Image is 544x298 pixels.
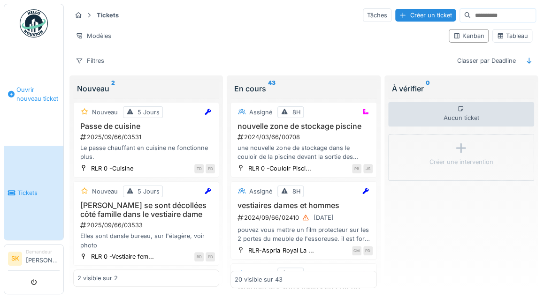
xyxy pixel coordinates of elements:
sup: 43 [268,83,276,94]
h3: [PERSON_NAME] se sont décollées côté famille dans le vestiaire dame [77,201,215,219]
div: 8H [292,269,300,278]
div: PD [206,252,215,261]
div: CM [352,246,361,255]
a: Tickets [4,146,63,240]
div: JS [363,164,373,173]
div: 2024/03/66/00708 [237,133,372,142]
div: RLR 0 -Vestiaire fem... [91,252,154,261]
div: Tableau [497,31,528,40]
h3: Passe de cuisine [77,122,215,131]
strong: Tickets [93,11,123,20]
div: Assigné [249,269,272,278]
div: RLR 0 -Couloir Pisci... [248,164,311,173]
div: Créer un ticket [395,9,456,22]
li: [PERSON_NAME] [26,248,60,268]
div: Nouveau [77,83,215,94]
div: PD [206,164,215,173]
div: 2 visible sur 2 [77,274,118,283]
div: Kanban [453,31,484,40]
img: Badge_color-CXgf-gQk.svg [20,9,48,37]
div: Le passe chauffant en cuisine ne fonctionne plus. [77,143,215,161]
div: Elles sont dansle bureau, sur l'étagère, voir photo [77,231,215,249]
div: PB [352,164,361,173]
div: BD [194,252,204,261]
div: pouvez vous mettre un film protecteur sur les 2 portes du meuble de l'essoreuse. il est fort abim... [235,225,372,243]
div: TD [194,164,204,173]
div: 20 visible sur 43 [235,275,283,284]
div: [DATE] [313,213,333,222]
div: Nouveau [92,108,118,117]
div: Assigné [249,108,272,117]
div: 8H [292,187,300,196]
div: Demandeur [26,248,60,255]
li: SK [8,252,22,266]
div: En cours [234,83,373,94]
h3: nouvelle zone de stockage piscine [235,122,372,131]
a: Ouvrir nouveau ticket [4,43,63,146]
div: 2024/09/66/02410 [237,212,372,223]
div: Filtres [71,54,108,67]
div: À vérifier [392,83,530,94]
div: RLR 0 -Cuisine [91,164,133,173]
div: PD [363,246,373,255]
div: 2025/09/66/03531 [79,133,215,142]
div: 5 Jours [138,108,160,117]
div: 8H [292,108,300,117]
div: Créer une intervention [429,157,493,166]
a: SK Demandeur[PERSON_NAME] [8,248,60,271]
sup: 2 [111,83,115,94]
h3: vestiaires dames et hommes [235,201,372,210]
div: Tâches [363,8,391,22]
div: 5 Jours [138,187,160,196]
div: Modèles [71,29,115,43]
div: Aucun ticket [388,102,534,127]
sup: 0 [426,83,430,94]
span: Tickets [17,188,60,197]
div: Assigné [249,187,272,196]
div: Nouveau [92,187,118,196]
div: 2025/09/66/03533 [79,221,215,230]
div: Classer par Deadline [453,54,520,67]
span: Ouvrir nouveau ticket [16,85,60,103]
div: une nouvelle zone de stockage dans le couloir de la piscine devant la sortie des vestiaires homme... [235,143,372,161]
div: RLR-Aspria Royal La ... [248,246,314,255]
